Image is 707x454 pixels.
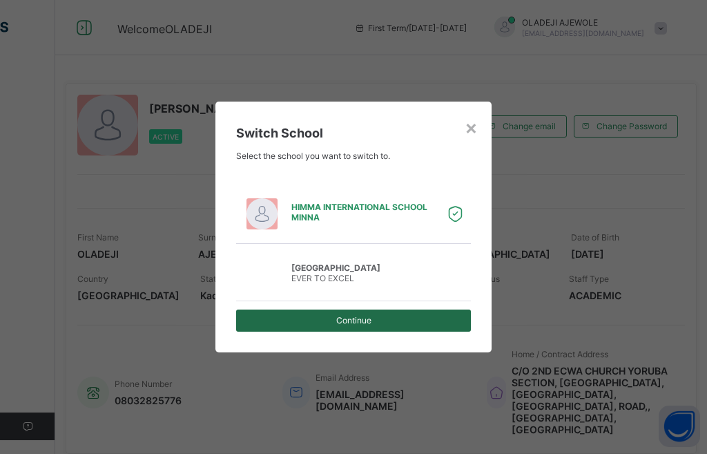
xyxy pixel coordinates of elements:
[236,126,471,140] h2: Switch School
[465,115,478,139] div: ×
[291,263,429,273] span: [GEOGRAPHIC_DATA]
[291,202,429,223] span: HIMMA INTERNATIONAL SCHOOL MINNA
[236,151,471,161] p: Select the school you want to switch to.
[246,315,461,325] span: Continue
[291,273,354,283] span: EVER TO EXCEL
